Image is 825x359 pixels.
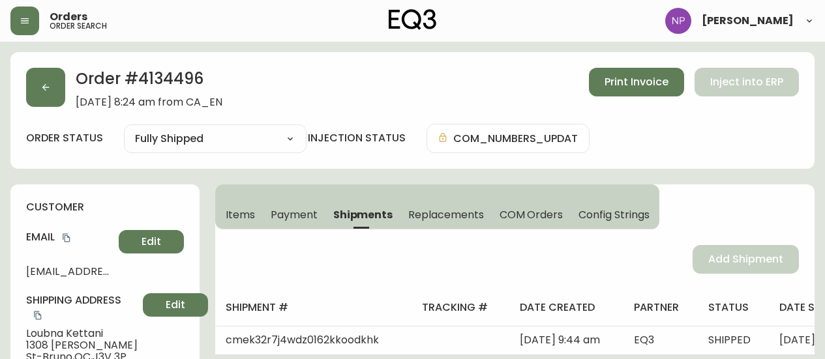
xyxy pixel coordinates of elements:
button: Print Invoice [589,68,684,96]
span: Print Invoice [605,75,668,89]
h2: Order # 4134496 [76,68,222,96]
h4: tracking # [422,300,499,315]
label: order status [26,131,103,145]
span: EQ3 [634,332,654,347]
button: copy [31,309,44,322]
span: [EMAIL_ADDRESS][DOMAIN_NAME] [26,266,113,278]
span: Shipments [333,208,393,222]
span: Payment [271,208,318,222]
span: Config Strings [578,208,649,222]
span: Edit [166,298,185,312]
span: Edit [142,235,161,249]
h4: Email [26,230,113,244]
span: SHIPPED [708,332,751,347]
span: 1308 [PERSON_NAME] [26,339,138,351]
h4: customer [26,200,184,214]
h4: date created [520,300,613,315]
h4: partner [634,300,687,315]
span: Items [226,208,255,222]
span: Orders [50,12,87,22]
span: cmek32r7j4wdz0162kkoodkhk [226,332,379,347]
span: Loubna Kettani [26,328,138,339]
img: logo [389,9,437,30]
span: [PERSON_NAME] [702,16,794,26]
img: 50f1e64a3f95c89b5c5247455825f96f [665,8,691,34]
span: Replacements [408,208,483,222]
h5: order search [50,22,107,30]
h4: injection status [308,131,406,145]
button: copy [60,231,73,244]
h4: shipment # [226,300,401,315]
h4: Shipping Address [26,293,138,323]
button: Edit [143,293,208,317]
span: [DATE] 8:24 am from CA_EN [76,96,222,108]
span: [DATE] 9:44 am [520,332,600,347]
h4: status [708,300,758,315]
button: Edit [119,230,184,253]
span: COM Orders [500,208,563,222]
